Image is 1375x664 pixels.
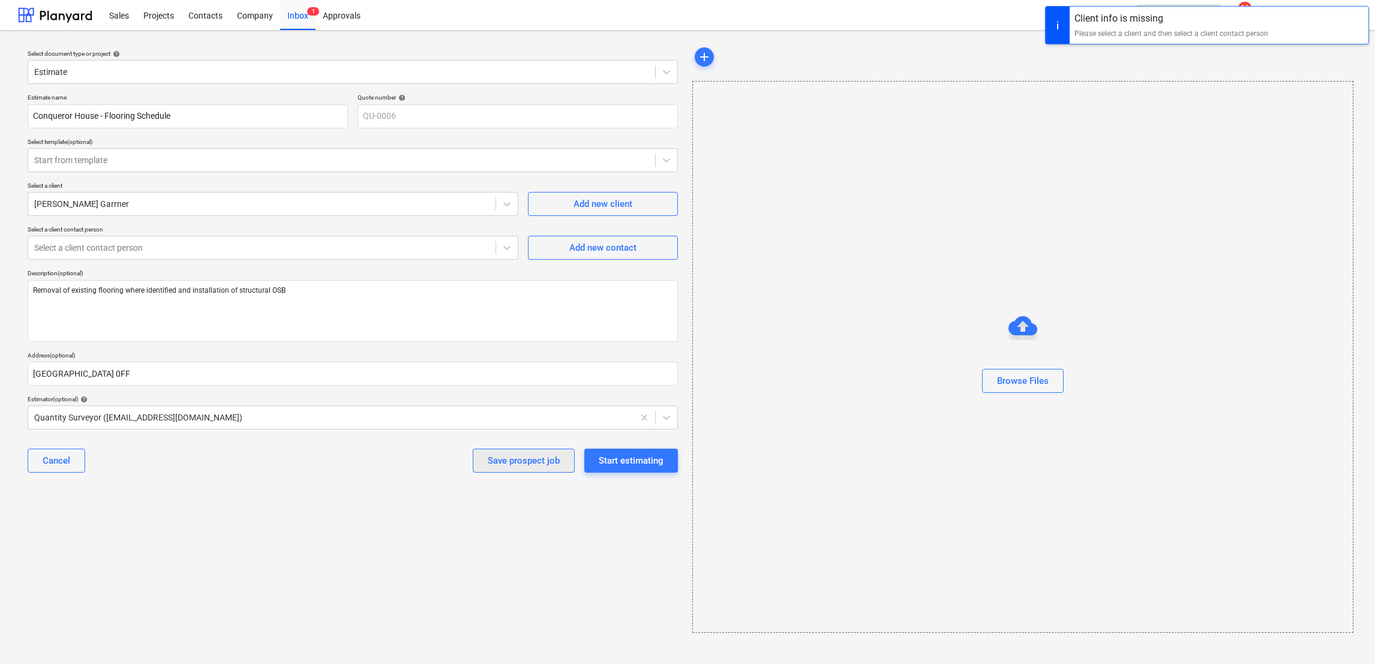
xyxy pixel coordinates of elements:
div: Description (optional) [28,269,678,277]
div: Browse Files [997,373,1049,389]
button: Add new client [528,192,678,216]
div: Save prospect job [488,453,560,468]
input: Address [28,362,678,386]
div: Select template (optional) [28,138,678,146]
span: help [110,50,120,58]
span: help [396,94,406,101]
textarea: Removal of existing flooring where identified and installation of structural OSB [28,280,678,342]
button: Save prospect job [473,449,575,473]
p: Estimate name [28,94,348,104]
div: Address (optional) [28,351,678,359]
span: add [697,50,711,64]
div: Add new contact [569,240,637,256]
div: Client info is missing [1074,11,1268,26]
button: Add new contact [528,236,678,260]
div: Add new client [574,196,632,212]
div: Cancel [43,453,70,468]
div: Select a client contact person [28,226,518,233]
div: Estimator (optional) [28,395,678,403]
div: Start estimating [599,453,664,468]
input: Estimate name [28,104,348,128]
button: Cancel [28,449,85,473]
div: Please select a client and then select a client contact person [1074,28,1268,39]
div: Browse Files [692,81,1353,633]
div: Quote number [358,94,678,101]
span: 1 [307,7,319,16]
span: help [78,396,88,403]
div: Select a client [28,182,518,190]
div: Select document type or project [28,50,678,58]
button: Start estimating [584,449,678,473]
button: Browse Files [982,369,1064,393]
